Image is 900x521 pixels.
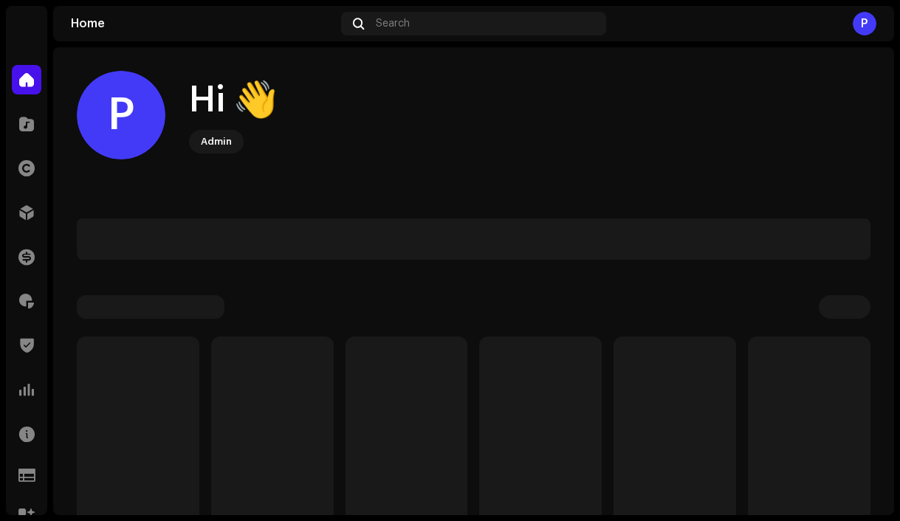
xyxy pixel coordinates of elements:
div: Home [71,18,335,30]
div: P [77,71,165,159]
div: Admin [201,133,232,151]
span: Search [376,18,410,30]
div: P [853,12,876,35]
div: Hi 👋 [189,77,278,124]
